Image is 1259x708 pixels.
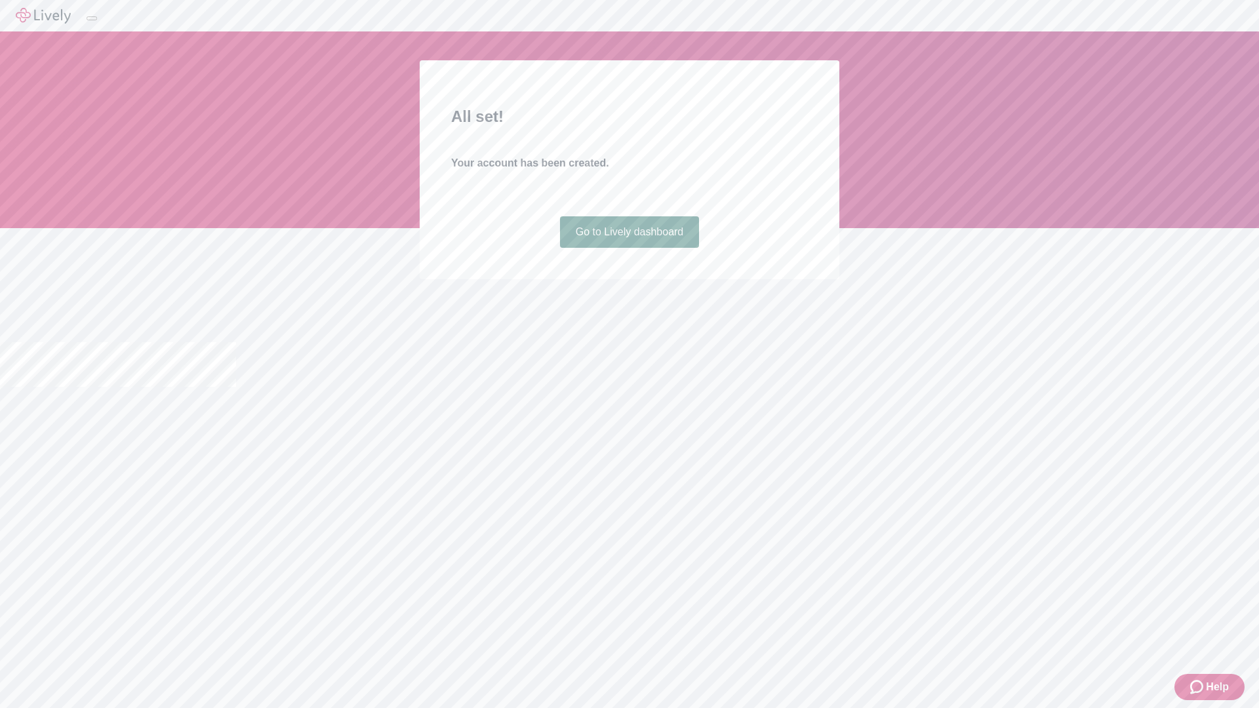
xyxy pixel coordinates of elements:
[560,216,700,248] a: Go to Lively dashboard
[451,155,808,171] h4: Your account has been created.
[16,8,71,24] img: Lively
[1190,679,1206,695] svg: Zendesk support icon
[451,105,808,128] h2: All set!
[87,16,97,20] button: Log out
[1174,674,1245,700] button: Zendesk support iconHelp
[1206,679,1229,695] span: Help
